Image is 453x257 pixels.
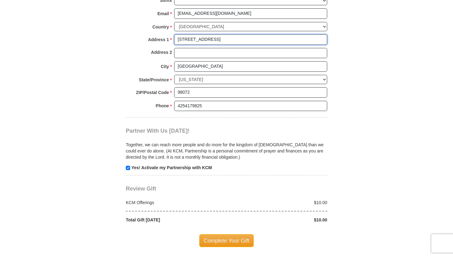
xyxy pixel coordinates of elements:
strong: Address 2 [151,48,172,57]
strong: Country [152,23,169,31]
div: KCM Offerings [123,199,227,206]
div: Total Gift [DATE] [123,217,227,223]
span: Partner With Us [DATE]! [126,128,190,134]
strong: Phone [156,101,169,110]
div: $10.00 [226,217,331,223]
strong: City [161,62,169,71]
strong: State/Province [139,75,169,84]
strong: Address 1 [148,35,169,44]
strong: Email [157,9,169,18]
span: Review Gift [126,186,156,192]
strong: Yes! Activate my Partnership with KCM [131,165,212,170]
strong: ZIP/Postal Code [136,88,169,97]
p: Together, we can reach more people and do more for the kingdom of [DEMOGRAPHIC_DATA] than we coul... [126,142,327,160]
span: Complete Your Gift [199,234,254,247]
div: $10.00 [226,199,331,206]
